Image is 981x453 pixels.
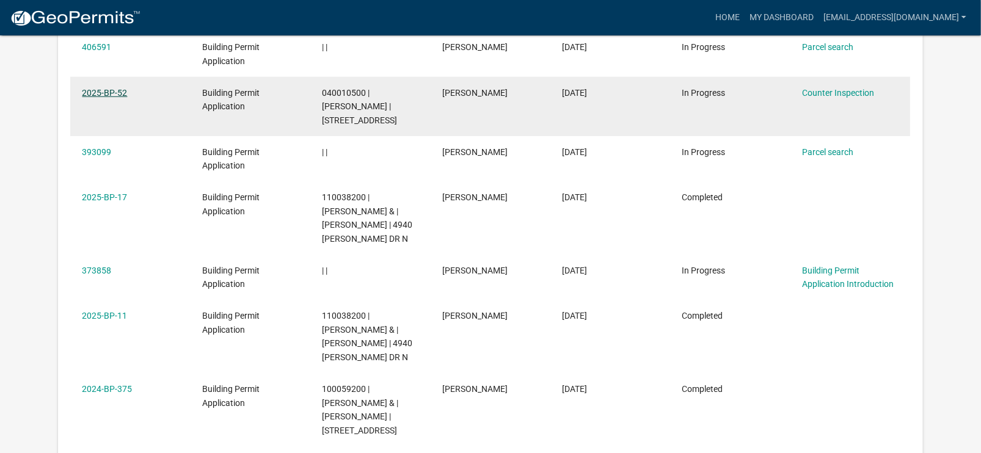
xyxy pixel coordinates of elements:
span: Building Permit Application [202,88,260,112]
span: SCOTT DOUGHMAN [442,147,508,157]
span: In Progress [682,42,726,52]
a: 373858 [82,266,111,275]
a: Home [710,6,745,29]
span: 110038200 | RENATA M BROWN & | GREGORY J BROWN | 4940 BENTON DR N [322,192,412,244]
span: SCOTT DOUGHMAN [442,192,508,202]
a: 2025-BP-11 [82,311,127,321]
span: In Progress [682,147,726,157]
a: Building Permit Application Introduction [802,266,894,289]
span: | | [322,266,327,275]
a: Counter Inspection [802,88,874,98]
span: Building Permit Application [202,147,260,171]
span: In Progress [682,266,726,275]
span: Building Permit Application [202,42,260,66]
span: 02/06/2025 [562,192,587,202]
span: 04/16/2025 [562,42,587,52]
span: SCOTT DOUGHMAN [442,88,508,98]
span: | | [322,42,327,52]
span: Building Permit Application [202,384,260,408]
span: | | [322,147,327,157]
span: 040010500 | TROY ALLAN POPP | 16190 65TH AVE NE [322,88,397,126]
span: 02/06/2025 [562,266,587,275]
span: 01/27/2025 [562,311,587,321]
span: Completed [682,311,723,321]
span: Completed [682,384,723,394]
span: Building Permit Application [202,266,260,289]
a: 406591 [82,42,111,52]
span: 04/02/2025 [562,88,587,98]
span: SCOTT DOUGHMAN [442,384,508,394]
a: Parcel search [802,42,853,52]
a: 2025-BP-17 [82,192,127,202]
span: 110038200 | RENATA M BROWN & | GREGORY J BROWN | 4940 BENTON DR N [322,311,412,362]
span: Completed [682,192,723,202]
a: 393099 [82,147,111,157]
span: SCOTT DOUGHMAN [442,42,508,52]
a: 2025-BP-52 [82,88,127,98]
span: SCOTT DOUGHMAN [442,311,508,321]
a: Parcel search [802,147,853,157]
span: In Progress [682,88,726,98]
span: 03/21/2025 [562,147,587,157]
span: 12/03/2024 [562,384,587,394]
span: SCOTT DOUGHMAN [442,266,508,275]
span: Building Permit Application [202,311,260,335]
span: Building Permit Application [202,192,260,216]
span: 100059200 | HEIDI BJORSTROM & | GEORGE A LOCK | 10615 RAVEN LOOP NE [322,384,398,435]
a: My Dashboard [745,6,819,29]
a: 2024-BP-375 [82,384,132,394]
a: [EMAIL_ADDRESS][DOMAIN_NAME] [819,6,971,29]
